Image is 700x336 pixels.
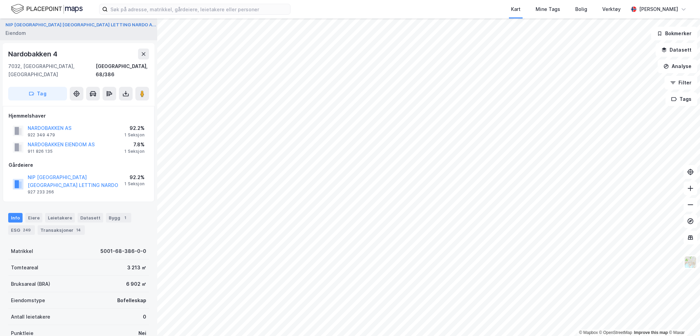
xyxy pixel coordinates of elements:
div: 1 [122,214,129,221]
div: Eiendom [5,29,26,37]
button: Datasett [656,43,697,57]
button: NIP [GEOGRAPHIC_DATA] [GEOGRAPHIC_DATA] LETTING NARDO A... [5,22,158,28]
div: 911 826 135 [28,149,53,154]
div: Gårdeiere [9,161,149,169]
button: Tag [8,87,67,100]
div: Kart [511,5,521,13]
img: Z [684,256,697,269]
div: Bofelleskap [117,296,146,305]
div: Info [8,213,23,223]
img: logo.f888ab2527a4732fd821a326f86c7f29.svg [11,3,83,15]
a: Mapbox [579,330,598,335]
div: 249 [22,227,32,233]
div: 5001-68-386-0-0 [100,247,146,255]
div: Transaksjoner [38,225,85,235]
div: 6 902 ㎡ [126,280,146,288]
div: Leietakere [45,213,75,223]
div: Antall leietakere [11,313,50,321]
a: Improve this map [634,330,668,335]
div: 92.2% [124,173,145,182]
div: 7032, [GEOGRAPHIC_DATA], [GEOGRAPHIC_DATA] [8,62,96,79]
div: 3 213 ㎡ [127,264,146,272]
button: Filter [664,76,697,90]
div: Tomteareal [11,264,38,272]
div: Bruksareal (BRA) [11,280,50,288]
input: Søk på adresse, matrikkel, gårdeiere, leietakere eller personer [108,4,290,14]
button: Tags [665,92,697,106]
div: Datasett [78,213,103,223]
div: 0 [143,313,146,321]
div: Matrikkel [11,247,33,255]
div: 7.8% [124,140,145,149]
div: 1 Seksjon [124,132,145,138]
div: 922 349 479 [28,132,55,138]
div: Bygg [106,213,131,223]
div: Bolig [575,5,587,13]
div: Eiere [25,213,42,223]
div: 14 [75,227,82,233]
div: Kontrollprogram for chat [666,303,700,336]
iframe: Chat Widget [666,303,700,336]
div: 1 Seksjon [124,149,145,154]
div: [GEOGRAPHIC_DATA], 68/386 [96,62,149,79]
a: OpenStreetMap [599,330,632,335]
div: Hjemmelshaver [9,112,149,120]
div: Nardobakken 4 [8,49,58,59]
div: Eiendomstype [11,296,45,305]
button: Bokmerker [651,27,697,40]
div: 927 233 266 [28,189,54,195]
div: 92.2% [124,124,145,132]
button: Analyse [658,59,697,73]
div: 1 Seksjon [124,181,145,187]
div: Mine Tags [536,5,560,13]
div: ESG [8,225,35,235]
div: [PERSON_NAME] [639,5,678,13]
div: Verktøy [602,5,621,13]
